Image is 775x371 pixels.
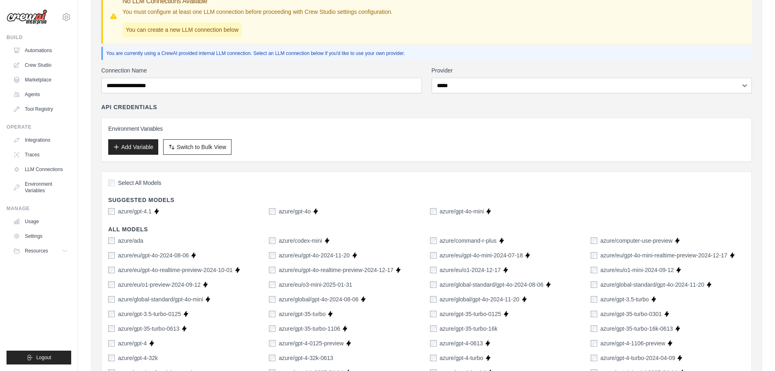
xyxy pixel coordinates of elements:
a: Settings [10,230,71,243]
input: azure/gpt-4-0613 [430,340,437,347]
input: azure/gpt-35-turbo-0125 [430,311,437,317]
h4: Suggested Models [108,196,745,204]
label: azure/eu/gpt-4o-realtime-preview-2024-12-17 [279,266,393,274]
p: You can create a new LLM connection below [122,22,242,37]
div: Manage [7,205,71,212]
input: azure/gpt-3.5-turbo-0125 [108,311,115,317]
input: azure/command-r-plus [430,237,437,244]
label: azure/eu/gpt-4o-mini-realtime-preview-2024-12-17 [600,251,727,259]
label: azure/gpt-35-turbo-0125 [440,310,501,318]
label: azure/ada [118,237,143,245]
input: azure/gpt-35-turbo-0613 [108,325,115,332]
input: azure/gpt-4 [108,340,115,347]
label: azure/global-standard/gpt-4o-2024-08-06 [440,281,544,289]
label: azure/gpt-4-32k [118,354,158,362]
label: azure/command-r-plus [440,237,497,245]
label: azure/gpt-4-1106-preview [600,339,666,347]
input: azure/eu/gpt-4o-mini-realtime-preview-2024-12-17 [591,252,597,259]
span: Logout [36,354,51,361]
label: azure/global-standard/gpt-4o-mini [118,295,203,303]
button: Resources [10,244,71,257]
input: azure/global/gpt-4o-2024-08-06 [269,296,275,303]
input: azure/ada [108,237,115,244]
input: azure/gpt-4o-mini [430,208,437,215]
label: azure/gpt-4.1 [118,207,152,215]
input: azure/gpt-35-turbo-0301 [591,311,597,317]
label: azure/computer-use-preview [600,237,672,245]
label: Provider [432,66,752,75]
input: azure/global-standard/gpt-4o-2024-11-20 [591,281,597,288]
input: azure/gpt-4.1 [108,208,115,215]
a: Integrations [10,134,71,147]
button: Add Variable [108,139,158,155]
input: azure/gpt-4-32k [108,355,115,361]
input: azure/global-standard/gpt-4o-mini [108,296,115,303]
a: Marketplace [10,73,71,86]
input: azure/eu/gpt-4o-realtime-preview-2024-12-17 [269,267,275,273]
a: Crew Studio [10,59,71,72]
input: azure/eu/o1-mini-2024-09-12 [591,267,597,273]
label: azure/global/gpt-4o-2024-08-06 [279,295,358,303]
label: azure/eu/o1-2024-12-17 [440,266,501,274]
input: azure/gpt-4o [269,208,275,215]
label: azure/gpt-4-0125-preview [279,339,344,347]
label: azure/eu/o1-preview-2024-09-12 [118,281,201,289]
input: azure/eu/gpt-4o-mini-2024-07-18 [430,252,437,259]
h4: API Credentials [101,103,157,111]
a: Agents [10,88,71,101]
p: You are currently using a CrewAI provided internal LLM connection. Select an LLM connection below... [106,50,749,57]
input: azure/eu/gpt-4o-2024-08-06 [108,252,115,259]
input: azure/eu/o1-2024-12-17 [430,267,437,273]
input: azure/eu/o3-mini-2025-01-31 [269,281,275,288]
label: azure/gpt-4-32k-0613 [279,354,333,362]
label: azure/eu/gpt-4o-realtime-preview-2024-10-01 [118,266,233,274]
label: azure/gpt-35-turbo-1106 [279,325,340,333]
input: azure/gpt-4-turbo-2024-04-09 [591,355,597,361]
iframe: Chat Widget [734,332,775,371]
input: azure/global-standard/gpt-4o-2024-08-06 [430,281,437,288]
label: azure/eu/gpt-4o-2024-11-20 [279,251,349,259]
input: azure/gpt-35-turbo-16k-0613 [591,325,597,332]
input: azure/gpt-35-turbo-16k [430,325,437,332]
label: azure/gpt-4 [118,339,147,347]
div: Operate [7,124,71,130]
label: azure/global/gpt-4o-2024-11-20 [440,295,520,303]
label: azure/gpt-35-turbo-16k-0613 [600,325,673,333]
label: azure/eu/o1-mini-2024-09-12 [600,266,674,274]
input: azure/gpt-35-turbo [269,311,275,317]
span: Switch to Bulk View [177,143,226,151]
label: azure/gpt-4o [279,207,311,215]
label: azure/eu/gpt-4o-mini-2024-07-18 [440,251,523,259]
button: Logout [7,351,71,364]
label: azure/gpt-35-turbo [279,310,325,318]
label: azure/gpt-35-turbo-0613 [118,325,179,333]
label: azure/eu/o3-mini-2025-01-31 [279,281,352,289]
label: azure/gpt-4-0613 [440,339,483,347]
input: Select All Models [108,180,115,186]
label: azure/gpt-3.5-turbo [600,295,649,303]
label: azure/gpt-35-turbo-0301 [600,310,662,318]
span: Resources [25,248,48,254]
button: Switch to Bulk View [163,139,231,155]
input: azure/codex-mini [269,237,275,244]
label: azure/gpt-4o-mini [440,207,484,215]
input: azure/gpt-4-1106-preview [591,340,597,347]
label: azure/global-standard/gpt-4o-2024-11-20 [600,281,704,289]
label: azure/gpt-3.5-turbo-0125 [118,310,181,318]
input: azure/computer-use-preview [591,237,597,244]
a: Environment Variables [10,178,71,197]
h4: All Models [108,225,745,233]
input: azure/gpt-4-turbo [430,355,437,361]
span: Select All Models [118,179,162,187]
label: azure/gpt-35-turbo-16k [440,325,498,333]
input: azure/global/gpt-4o-2024-11-20 [430,296,437,303]
a: Automations [10,44,71,57]
h3: Environment Variables [108,125,745,133]
input: azure/gpt-4-0125-preview [269,340,275,347]
label: azure/eu/gpt-4o-2024-08-06 [118,251,189,259]
label: Connection Name [101,66,422,75]
img: Logo [7,9,47,25]
input: azure/eu/gpt-4o-realtime-preview-2024-10-01 [108,267,115,273]
a: Usage [10,215,71,228]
